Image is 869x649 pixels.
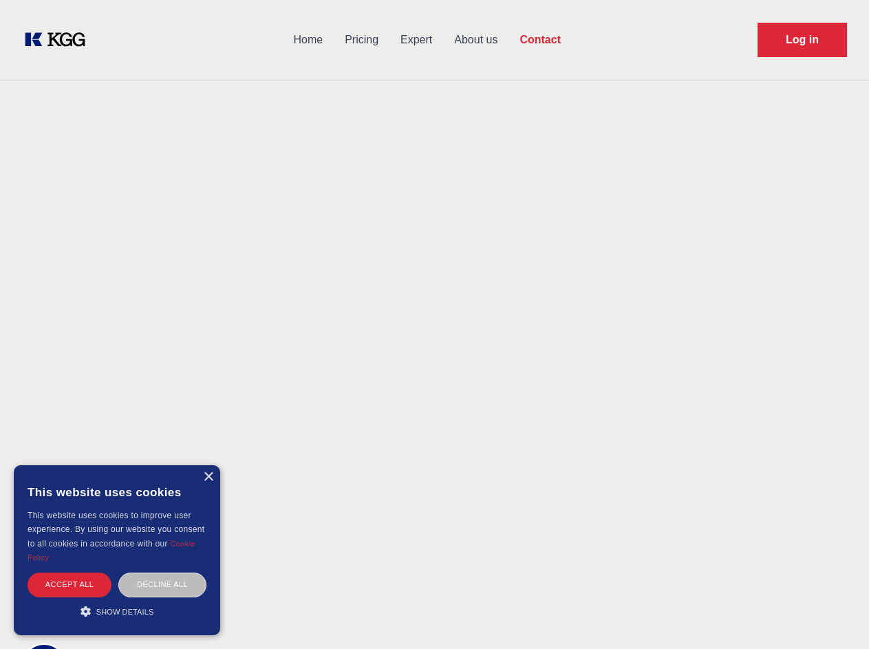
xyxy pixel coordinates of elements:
a: Home [282,22,334,58]
span: Show details [96,608,154,616]
a: Contact [508,22,572,58]
div: Accept all [28,573,111,597]
a: About us [443,22,508,58]
div: Decline all [118,573,206,597]
iframe: Chat Widget [800,583,869,649]
a: Request Demo [758,23,847,57]
a: Pricing [334,22,389,58]
div: Show details [28,604,206,618]
a: Expert [389,22,443,58]
div: This website uses cookies [28,476,206,509]
a: KOL Knowledge Platform: Talk to Key External Experts (KEE) [22,29,96,51]
div: Close [203,472,213,482]
span: This website uses cookies to improve user experience. By using our website you consent to all coo... [28,511,204,549]
a: Cookie Policy [28,540,195,562]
